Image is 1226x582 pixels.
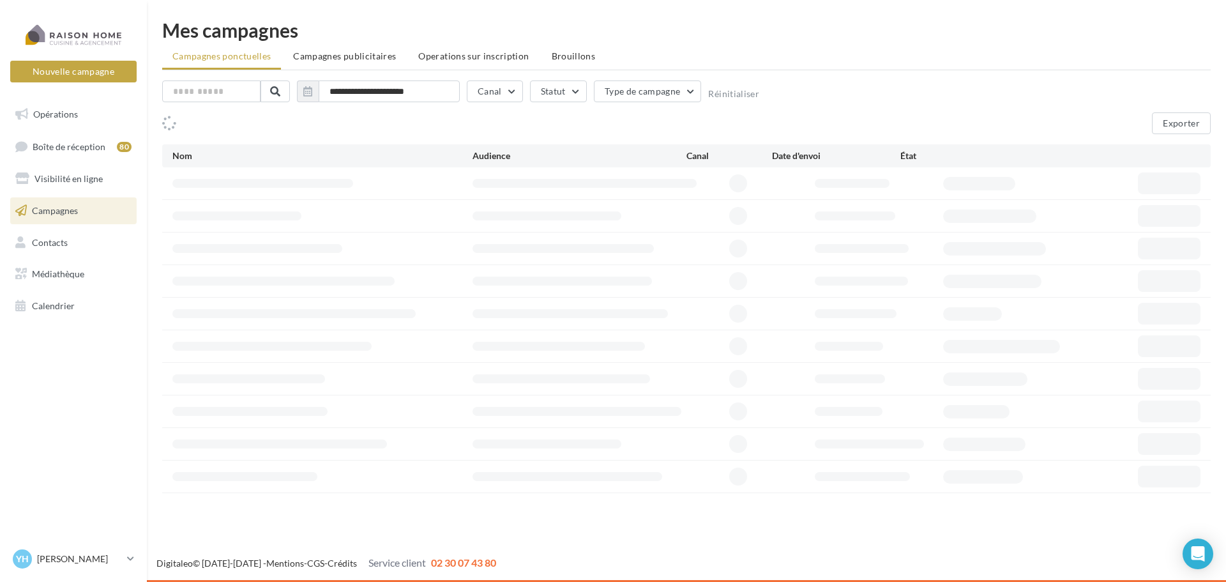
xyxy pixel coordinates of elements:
[156,558,193,569] a: Digitaleo
[156,558,496,569] span: © [DATE]-[DATE] - - -
[10,61,137,82] button: Nouvelle campagne
[708,89,759,99] button: Réinitialiser
[1152,112,1211,134] button: Exporter
[8,261,139,287] a: Médiathèque
[266,558,304,569] a: Mentions
[33,109,78,119] span: Opérations
[8,197,139,224] a: Campagnes
[16,553,29,565] span: YH
[293,50,396,61] span: Campagnes publicitaires
[530,80,587,102] button: Statut
[8,133,139,160] a: Boîte de réception80
[32,236,68,247] span: Contacts
[10,547,137,571] a: YH [PERSON_NAME]
[32,300,75,311] span: Calendrier
[328,558,357,569] a: Crédits
[1183,539,1213,569] div: Open Intercom Messenger
[473,149,686,162] div: Audience
[37,553,122,565] p: [PERSON_NAME]
[431,556,496,569] span: 02 30 07 43 80
[162,20,1211,40] div: Mes campagnes
[8,101,139,128] a: Opérations
[552,50,596,61] span: Brouillons
[117,142,132,152] div: 80
[172,149,473,162] div: Nom
[32,268,84,279] span: Médiathèque
[34,173,103,184] span: Visibilité en ligne
[594,80,702,102] button: Type de campagne
[418,50,529,61] span: Operations sur inscription
[686,149,772,162] div: Canal
[307,558,324,569] a: CGS
[900,149,1029,162] div: État
[368,556,426,569] span: Service client
[32,205,78,216] span: Campagnes
[8,293,139,319] a: Calendrier
[772,149,900,162] div: Date d'envoi
[467,80,523,102] button: Canal
[8,165,139,192] a: Visibilité en ligne
[33,141,105,151] span: Boîte de réception
[8,229,139,256] a: Contacts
